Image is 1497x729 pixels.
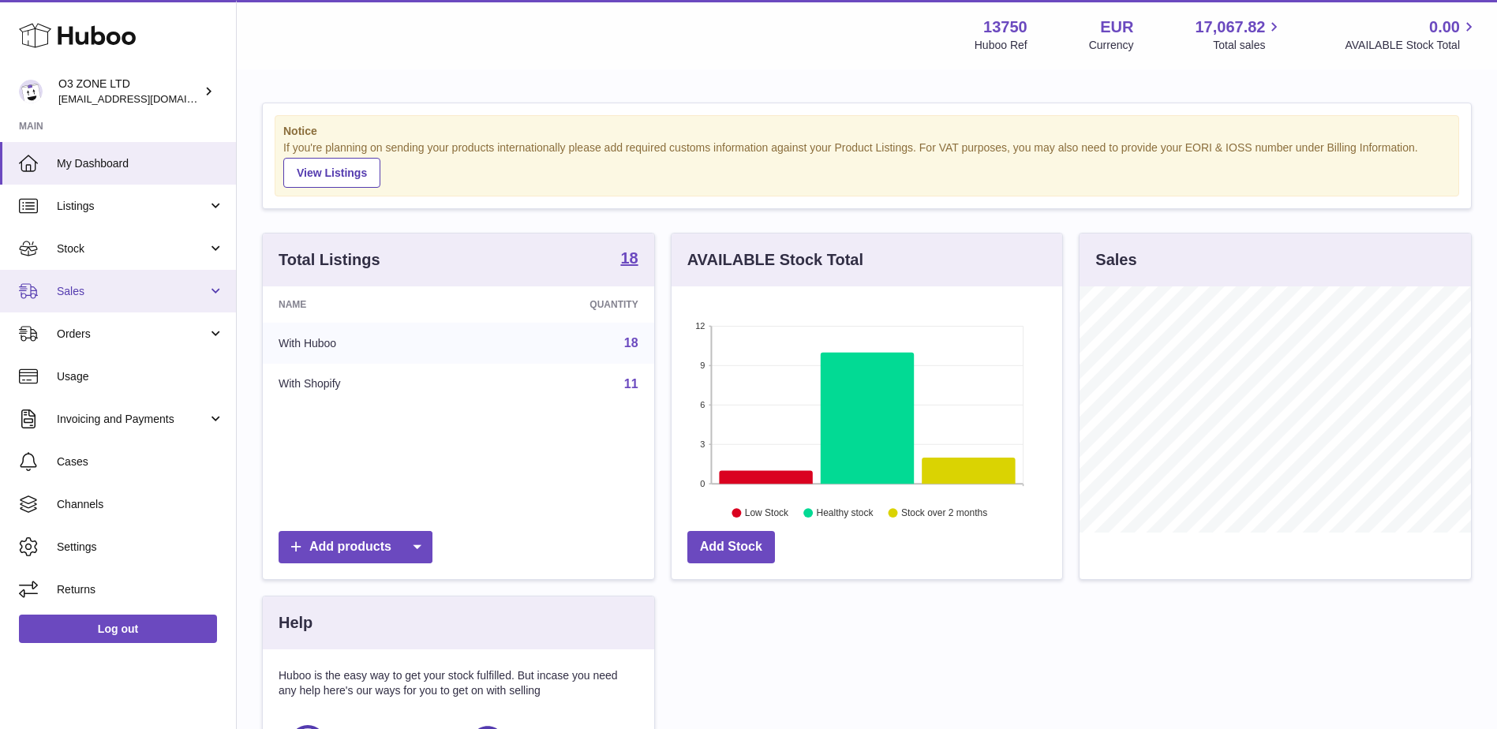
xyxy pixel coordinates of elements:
text: Stock over 2 months [901,507,987,518]
th: Quantity [473,286,653,323]
text: Healthy stock [816,507,874,518]
a: Log out [19,615,217,643]
a: 17,067.82 Total sales [1195,17,1283,53]
text: 0 [700,479,705,488]
span: Usage [57,369,224,384]
text: 6 [700,400,705,409]
h3: Total Listings [279,249,380,271]
a: 18 [624,336,638,350]
span: Orders [57,327,208,342]
a: View Listings [283,158,380,188]
span: Returns [57,582,224,597]
span: Total sales [1213,38,1283,53]
span: Channels [57,497,224,512]
strong: Notice [283,124,1450,139]
span: 17,067.82 [1195,17,1265,38]
div: If you're planning on sending your products internationally please add required customs informati... [283,140,1450,188]
a: Add Stock [687,531,775,563]
strong: 18 [620,250,638,266]
span: Settings [57,540,224,555]
p: Huboo is the easy way to get your stock fulfilled. But incase you need any help here's our ways f... [279,668,638,698]
span: Sales [57,284,208,299]
text: 3 [700,439,705,449]
text: 12 [695,321,705,331]
span: Stock [57,241,208,256]
span: 0.00 [1429,17,1460,38]
strong: 13750 [983,17,1027,38]
div: O3 ZONE LTD [58,77,200,107]
text: 9 [700,361,705,370]
a: 11 [624,377,638,391]
span: [EMAIL_ADDRESS][DOMAIN_NAME] [58,92,232,105]
h3: AVAILABLE Stock Total [687,249,863,271]
td: With Shopify [263,364,473,405]
div: Currency [1089,38,1134,53]
span: Listings [57,199,208,214]
th: Name [263,286,473,323]
a: 0.00 AVAILABLE Stock Total [1345,17,1478,53]
a: Add products [279,531,432,563]
h3: Help [279,612,312,634]
strong: EUR [1100,17,1133,38]
text: Low Stock [745,507,789,518]
span: Invoicing and Payments [57,412,208,427]
h3: Sales [1095,249,1136,271]
a: 18 [620,250,638,269]
span: Cases [57,454,224,469]
td: With Huboo [263,323,473,364]
span: AVAILABLE Stock Total [1345,38,1478,53]
div: Huboo Ref [975,38,1027,53]
img: hello@o3zoneltd.co.uk [19,80,43,103]
span: My Dashboard [57,156,224,171]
